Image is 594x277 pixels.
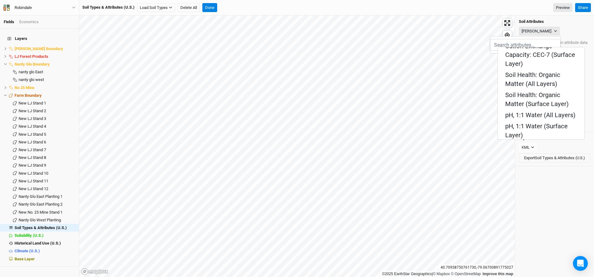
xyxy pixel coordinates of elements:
div: New LJ Stand 4 [19,124,75,129]
span: nanty glo East [19,70,43,74]
span: New LJ Stand 5 [19,132,46,137]
div: New LJ Stand 6 [19,140,75,145]
div: New LJ Stand 10 [19,171,75,176]
div: Nanty Glo East Planting 1 [19,194,75,199]
span: Nanty Glo West Planting [19,218,61,222]
div: No 25 Mine [15,85,75,90]
button: Done [202,3,217,12]
a: Mapbox [433,272,450,276]
div: Nanty Glo West Planting [19,218,75,223]
div: New LJ Stand 11 [19,179,75,184]
span: New LJ Stand 10 [19,171,48,176]
div: KML [522,144,530,151]
div: Economics [19,19,39,25]
h4: Layers [4,32,75,45]
span: Nanty Glo East Planting 2 [19,202,62,207]
button: Enter fullscreen [503,19,512,28]
a: ©2025 EarthStar Geographics [382,272,432,276]
h4: Soil Attributes [519,19,590,24]
div: Climate (U.S.) [15,249,75,254]
button: KML [519,143,537,152]
span: Historical Land Use (U.S.) [15,241,61,245]
span: nanty glo west [19,77,44,82]
div: Nanty Glo Boundary [15,62,75,67]
div: Base Layer [15,257,75,262]
span: Nanty Glo East Planting 1 [19,194,62,199]
span: No 25 Mine [15,85,34,90]
input: Search attributes... [490,39,561,51]
div: Soil Types & Attributes (U.S.) [82,5,135,10]
button: Find my location [503,31,512,40]
div: 40.70958750761730 , -79.06700891775027 [439,264,515,271]
div: nanty glo East [19,70,75,75]
span: Nanty Glo Boundary [15,62,50,66]
span: New LJ Stand 8 [19,155,46,160]
a: Preview [553,3,573,12]
span: New LJ Stand 4 [19,124,46,129]
span: New LJ Stand 12 [19,186,48,191]
a: OpenStreetMap [451,272,481,276]
div: Historical Land Use (U.S.) [15,241,75,246]
div: New LJ Stand 7 [19,147,75,152]
div: New LJ Stand 2 [19,109,75,113]
div: menu-options [497,47,585,140]
div: Open Intercom Messenger [573,256,588,271]
div: | [382,271,513,277]
div: New LJ Stand 12 [19,186,75,191]
div: Robindale [15,5,32,11]
span: LJ Forest Products [15,54,48,59]
button: Open attribute data [551,38,590,47]
div: Soil Health: Organic Matter (Surface Layer) [505,91,577,108]
div: Soil Health: Organic Matter (All Layers) [505,70,577,88]
span: New LJ Stand 6 [19,140,46,144]
span: [PERSON_NAME] Boundary [15,46,63,51]
div: Soil Types & Attributes (U.S.) [15,225,75,230]
button: ExportSoil Types & Attributes (U.S.) [519,153,590,163]
span: New LJ Stand 7 [19,147,46,152]
button: Robindale [3,4,76,11]
div: Cation Exchange Capacity: CEC-7 (Surface Layer) [505,42,577,68]
span: Suitability (U.S.) [15,233,44,238]
div: pH, 1:1 Water (All Layers) [505,111,575,119]
div: Suitability (U.S.) [15,233,75,238]
button: Delete All [178,3,200,12]
a: Fields [4,19,14,24]
a: Improve this map [483,272,513,276]
div: Becker Boundary [15,46,75,51]
a: Mapbox logo [81,268,108,275]
button: [PERSON_NAME] [519,27,560,36]
div: Nanty Glo East Planting 2 [19,202,75,207]
span: New LJ Stand 1 [19,101,46,105]
div: New No. 25 Mine Stand 1 [19,210,75,215]
span: Climate (U.S.) [15,249,40,253]
div: Farm Boundary [15,93,75,98]
div: LJ Forest Products [15,54,75,59]
span: New No. 25 Mine Stand 1 [19,210,62,215]
span: New LJ Stand 9 [19,163,46,168]
span: Soil Types & Attributes (U.S.) [15,225,67,230]
div: New LJ Stand 8 [19,155,75,160]
button: Load Soil Types [137,3,175,12]
div: New LJ Stand 3 [19,116,75,121]
span: New LJ Stand 11 [19,179,48,183]
div: pH, 1:1 Water (Surface Layer) [505,122,577,139]
div: New LJ Stand 1 [19,101,75,106]
span: New LJ Stand 3 [19,116,46,121]
span: New LJ Stand 2 [19,109,46,113]
span: Base Layer [15,257,35,261]
div: nanty glo west [19,77,75,82]
div: New LJ Stand 5 [19,132,75,137]
div: New LJ Stand 9 [19,163,75,168]
span: Farm Boundary [15,93,42,98]
button: Share [575,3,591,12]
